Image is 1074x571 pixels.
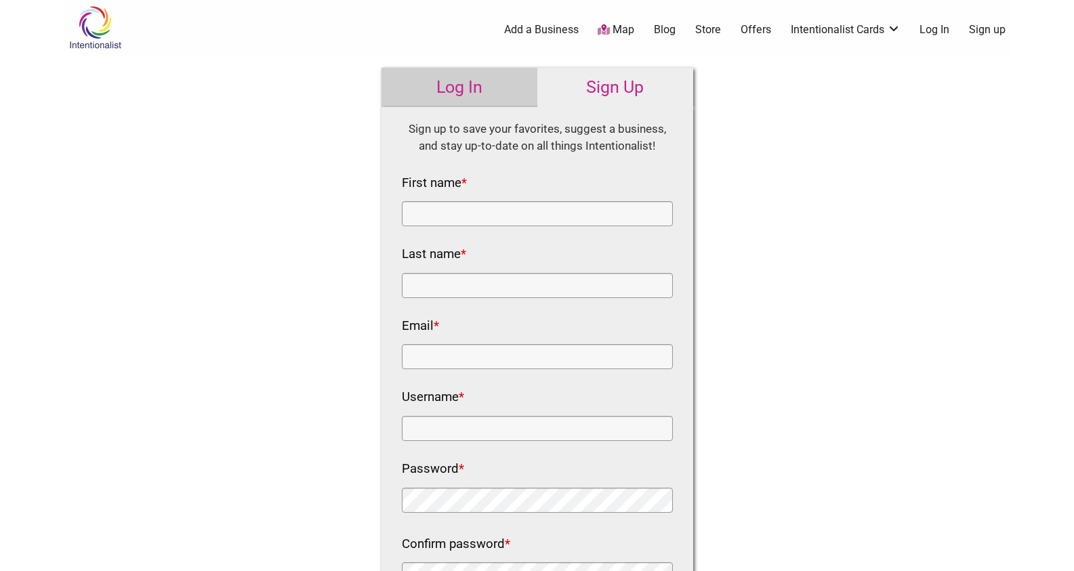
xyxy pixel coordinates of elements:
label: Password [402,458,464,481]
a: Log In [381,68,537,107]
label: First name [402,172,467,195]
a: Add a Business [504,22,579,37]
a: Log In [920,22,949,37]
img: Intentionalist [63,5,127,49]
div: Sign up to save your favorites, suggest a business, and stay up-to-date on all things Intentional... [402,121,673,155]
label: Username [402,386,464,409]
a: Sign Up [537,68,693,107]
a: Map [598,22,634,38]
label: Last name [402,243,466,266]
a: Blog [654,22,676,37]
a: Intentionalist Cards [791,22,901,37]
a: Store [695,22,721,37]
a: Sign up [969,22,1006,37]
label: Email [402,315,439,338]
a: Offers [741,22,771,37]
label: Confirm password [402,533,510,556]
